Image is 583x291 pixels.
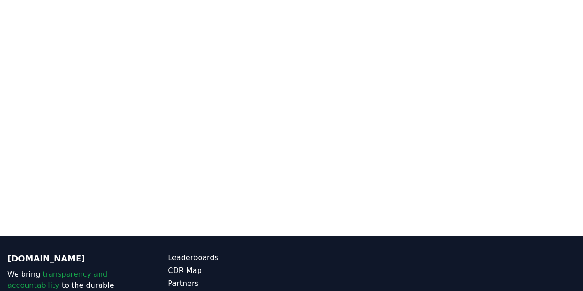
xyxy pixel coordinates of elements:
[7,252,131,265] p: [DOMAIN_NAME]
[7,270,107,290] span: transparency and accountability
[168,278,291,289] a: Partners
[168,252,291,263] a: Leaderboards
[168,265,291,276] a: CDR Map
